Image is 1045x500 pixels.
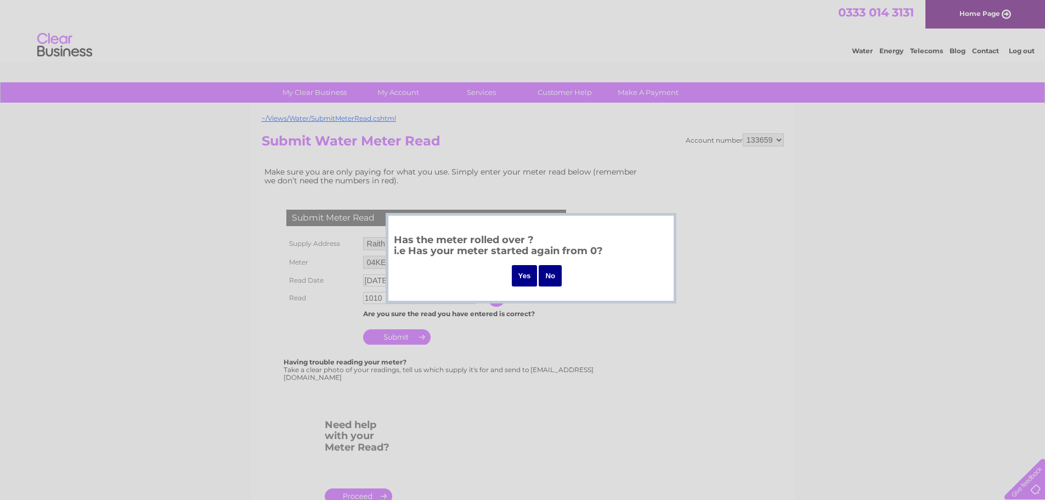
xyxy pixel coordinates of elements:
input: No [539,265,562,286]
a: Contact [972,47,999,55]
input: Yes [512,265,538,286]
div: Clear Business is a trading name of Verastar Limited (registered in [GEOGRAPHIC_DATA] No. 3667643... [264,6,782,53]
a: Energy [879,47,903,55]
a: Water [852,47,873,55]
img: logo.png [37,29,93,62]
a: Log out [1009,47,1035,55]
a: Telecoms [910,47,943,55]
a: Blog [950,47,965,55]
a: 0333 014 3131 [838,5,914,19]
h3: Has the meter rolled over ? i.e Has your meter started again from 0? [394,232,668,262]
